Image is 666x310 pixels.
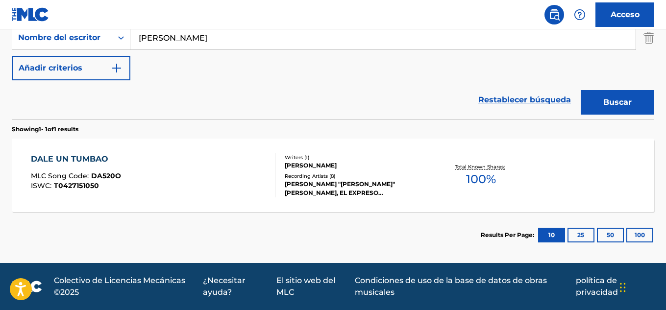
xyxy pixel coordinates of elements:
font: Colectivo de Licencias Mecánicas © [54,276,185,297]
div: Ayuda [570,5,590,24]
iframe: Widget de chat [617,263,666,310]
div: [PERSON_NAME] "[PERSON_NAME]" [PERSON_NAME], EL EXPRESO [PERSON_NAME] '[PERSON_NAME]' [PERSON_NAM... [285,180,428,197]
button: 10 [538,228,565,242]
div: Arrastrar [620,273,626,302]
img: logo [12,281,42,292]
font: política de privacidad [576,276,618,297]
a: Acceso [595,2,654,27]
font: ¿Necesitar ayuda? [203,276,246,297]
span: T0427151050 [54,181,99,190]
button: 50 [597,228,624,242]
span: ISWC : [31,181,54,190]
button: Añadir criterios [12,56,130,80]
p: Showing 1 - 1 of 1 results [12,125,78,134]
p: Total Known Shares: [455,163,507,170]
a: El sitio web del MLC [276,275,348,298]
span: MLC Song Code : [31,171,91,180]
font: El sitio web del MLC [276,276,335,297]
a: ¿Necesitar ayuda? [203,275,271,298]
font: Condiciones de uso de la base de datos de obras musicales [355,276,547,297]
font: 2025 [60,287,79,297]
font: Restablecer búsqueda [478,95,571,104]
a: política de privacidad [576,275,654,298]
img: buscar [548,9,560,21]
div: DALE UN TUMBAO [31,153,121,165]
a: Búsqueda pública [544,5,564,24]
font: Acceso [611,10,640,19]
p: Results Per Page: [481,231,537,239]
img: ayuda [574,9,586,21]
img: Logotipo del MLC [12,7,49,22]
font: Añadir criterios [19,63,82,72]
div: Writers ( 1 ) [285,154,428,161]
span: DA520O [91,171,121,180]
font: Nombre del escritor [18,33,100,42]
button: Buscar [581,90,654,115]
div: [PERSON_NAME] [285,161,428,170]
a: DALE UN TUMBAOMLC Song Code:DA520OISWC:T0427151050Writers (1)[PERSON_NAME]Recording Artists (8)[P... [12,139,654,212]
font: Buscar [603,97,632,107]
button: 100 [626,228,653,242]
button: 25 [567,228,594,242]
span: 100 % [466,170,496,188]
div: Recording Artists ( 8 ) [285,172,428,180]
a: Condiciones de uso de la base de datos de obras musicales [355,275,570,298]
img: 9d2ae6d4665cec9f34b9.svg [111,62,123,74]
img: Eliminar criterio [643,25,654,50]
